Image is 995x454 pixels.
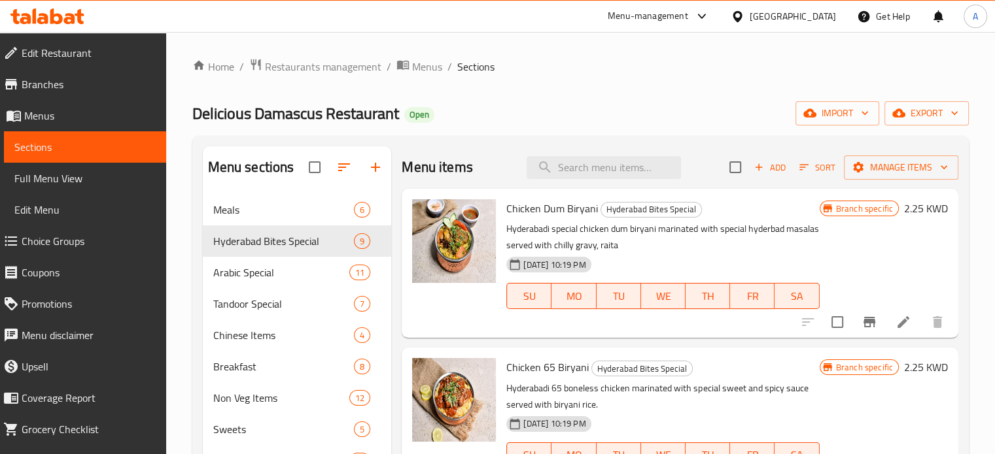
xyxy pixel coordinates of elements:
h2: Menu items [402,157,473,177]
div: Open [404,107,434,123]
div: items [354,421,370,437]
span: Sort [799,160,835,175]
button: Manage items [844,155,958,180]
span: Grocery Checklist [22,421,156,437]
button: delete [922,306,953,338]
span: SA [780,287,814,306]
button: TU [597,283,641,309]
span: Non Veg Items [213,390,350,406]
div: Arabic Special11 [203,257,392,288]
div: Hyderabad Bites Special9 [203,225,392,257]
div: Sweets5 [203,413,392,445]
a: Edit Menu [4,194,166,225]
span: Tandoor Special [213,296,355,312]
div: Hyderabad Bites Special [591,361,693,376]
span: Select section [722,154,749,181]
img: Chicken Dum Biryani [412,199,496,283]
span: Select to update [824,308,851,336]
span: 7 [355,298,370,310]
div: Hyderabad Bites Special [601,202,702,218]
div: items [354,359,370,374]
p: Hyderabadi special chicken dum biryani marinated with special hyderbad masalas served with chilly... [506,221,819,253]
span: export [895,105,958,122]
span: MO [557,287,591,306]
span: Add [752,160,788,175]
span: Delicious Damascus Restaurant [192,99,399,128]
h6: 2.25 KWD [904,358,948,376]
span: Edit Menu [14,202,156,218]
button: SA [775,283,819,309]
span: Branch specific [831,361,898,374]
span: Chinese Items [213,327,355,343]
h2: Menu sections [208,157,294,177]
span: [DATE] 10:19 PM [518,417,591,430]
span: 11 [350,267,370,279]
img: Chicken 65 Biryani [412,358,496,442]
span: Edit Restaurant [22,45,156,61]
li: / [239,59,244,74]
div: Meals [213,202,355,218]
a: Restaurants management [249,58,381,75]
span: Breakfast [213,359,355,374]
span: Menu disclaimer [22,327,156,343]
button: Add section [360,152,391,183]
span: Manage items [854,159,948,176]
span: Coverage Report [22,390,156,406]
span: A [973,9,978,24]
li: / [447,59,452,74]
span: 8 [355,361,370,373]
span: Sections [14,139,156,155]
div: Breakfast8 [203,351,392,382]
button: MO [551,283,596,309]
span: Chicken 65 Biryani [506,357,589,377]
span: Hyderabad Bites Special [213,233,355,249]
a: Edit menu item [896,314,911,330]
div: items [354,233,370,249]
span: Add item [749,157,791,178]
button: Add [749,157,791,178]
span: Menus [412,59,442,74]
span: 9 [355,235,370,248]
div: [GEOGRAPHIC_DATA] [750,9,836,24]
span: 12 [350,392,370,404]
button: Branch-specific-item [854,306,885,338]
span: Promotions [22,296,156,312]
span: Restaurants management [265,59,381,74]
button: FR [730,283,775,309]
span: Hyderabad Bites Special [592,361,692,376]
span: SU [512,287,546,306]
span: import [806,105,869,122]
span: Hyderabad Bites Special [601,202,701,217]
h6: 2.25 KWD [904,199,948,218]
button: import [795,101,879,125]
span: 4 [355,329,370,342]
span: TH [691,287,725,306]
span: Chicken Dum Biryani [506,199,598,218]
li: / [387,59,391,74]
button: Sort [796,157,839,178]
div: Menu-management [608,8,688,24]
a: Home [192,59,234,74]
button: export [884,101,969,125]
span: Open [404,109,434,120]
span: Sort sections [328,152,360,183]
span: [DATE] 10:19 PM [518,259,591,271]
span: Arabic Special [213,265,350,280]
span: Sort items [791,157,844,178]
span: WE [646,287,680,306]
a: Full Menu View [4,163,166,194]
span: Choice Groups [22,233,156,249]
span: Branch specific [831,203,898,215]
span: 5 [355,423,370,436]
span: Branches [22,76,156,92]
span: Sweets [213,421,355,437]
div: items [354,296,370,312]
div: items [354,327,370,343]
div: Non Veg Items12 [203,382,392,413]
span: Select all sections [301,154,328,181]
